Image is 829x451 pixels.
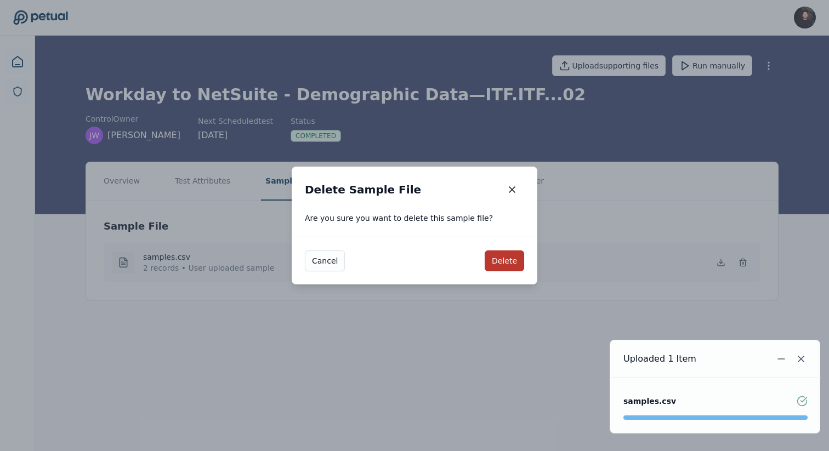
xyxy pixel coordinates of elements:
button: Delete [485,250,524,271]
div: Are you sure you want to delete this sample file? [305,213,524,224]
div: samples.csv [623,396,676,407]
button: Minimize [771,349,791,369]
button: Close [791,349,811,369]
h2: Delete Sample File [305,182,421,197]
button: Cancel [305,250,345,271]
div: Uploaded 1 Item [623,352,696,366]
